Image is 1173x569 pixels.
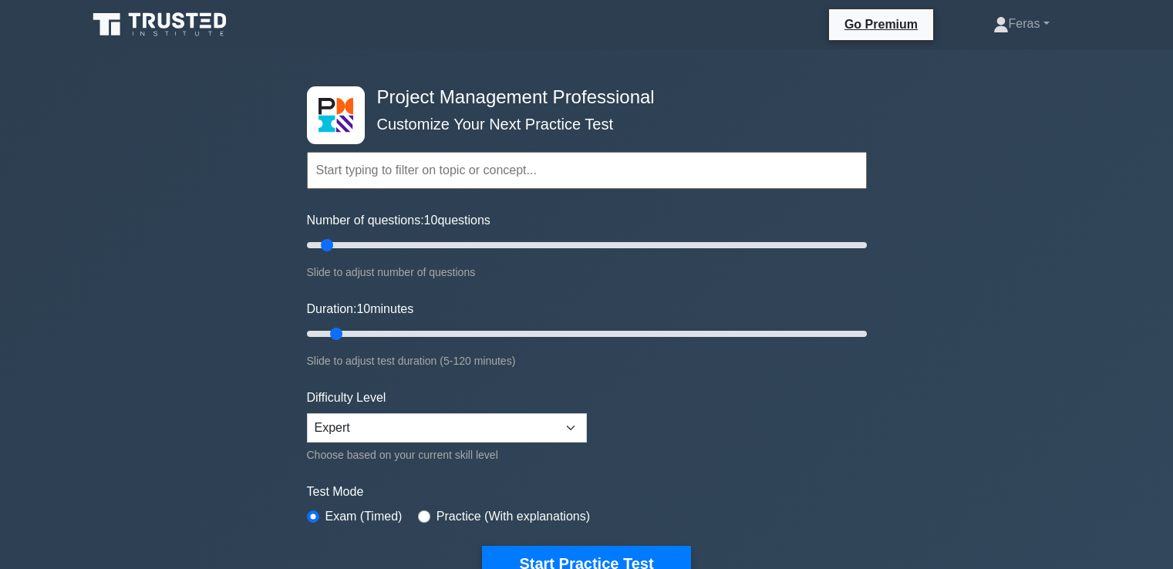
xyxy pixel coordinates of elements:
span: 10 [424,214,438,227]
div: Choose based on your current skill level [307,446,587,464]
a: Feras [956,8,1087,39]
label: Number of questions: questions [307,211,490,230]
label: Duration: minutes [307,300,414,318]
label: Practice (With explanations) [437,507,590,526]
label: Test Mode [307,483,867,501]
label: Exam (Timed) [325,507,403,526]
div: Slide to adjust number of questions [307,263,867,281]
a: Go Premium [835,15,927,34]
label: Difficulty Level [307,389,386,407]
h4: Project Management Professional [371,86,791,109]
div: Slide to adjust test duration (5-120 minutes) [307,352,867,370]
span: 10 [356,302,370,315]
input: Start typing to filter on topic or concept... [307,152,867,189]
